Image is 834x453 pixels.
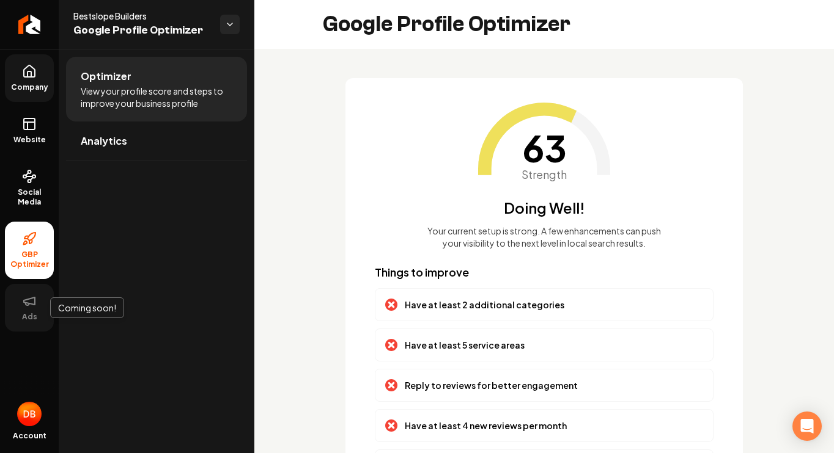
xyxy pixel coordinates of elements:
p: Have at least 4 new reviews per month [405,419,567,432]
a: Analytics [66,121,247,161]
a: Social Media [5,159,54,217]
button: Ads [5,284,54,332]
p: Reply to reviews for better engagement [405,379,578,391]
span: Website [9,135,51,145]
span: 63 [522,129,567,166]
p: Your current setup is strong. A few enhancements can push your visibility to the next level in lo... [427,225,662,249]
p: Coming soon! [58,302,116,314]
span: Account [13,431,46,441]
button: Open user button [17,402,42,426]
span: View your profile score and steps to improve your business profile [81,85,232,109]
a: Website [5,107,54,154]
h2: Google Profile Optimizer [323,12,570,37]
span: Strength [522,166,567,183]
div: Open Intercom Messenger [792,411,822,441]
span: Optimizer [81,69,131,84]
span: Analytics [81,134,127,148]
img: Devon Balet [17,402,42,426]
span: Things to improve [375,265,469,279]
span: Ads [17,312,42,322]
span: GBP Optimizer [5,250,54,269]
span: Bestslope Builders [73,10,210,22]
span: Social Media [5,187,54,207]
p: Have at least 2 additional categories [405,299,564,311]
span: Google Profile Optimizer [73,22,210,39]
a: Company [5,54,54,102]
span: Company [6,82,53,92]
img: Rebolt Logo [18,15,41,34]
p: Have at least 5 service areas [405,339,525,351]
